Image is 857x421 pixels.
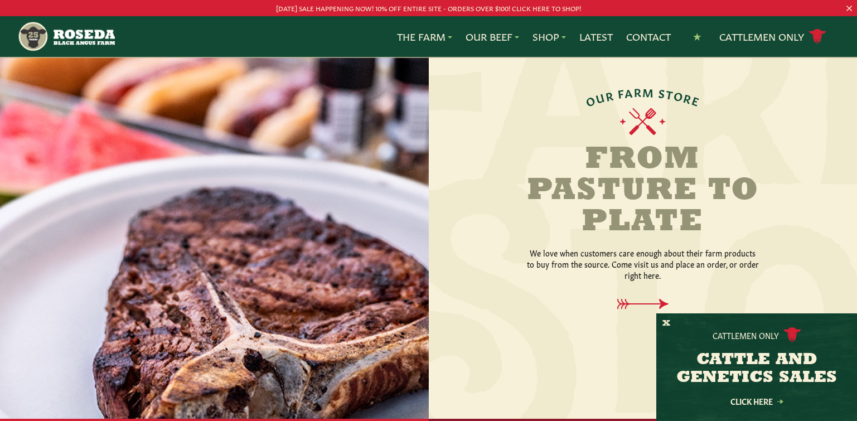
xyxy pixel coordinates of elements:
span: R [633,85,642,97]
nav: Main Navigation [17,16,840,57]
span: U [594,90,606,104]
span: M [642,85,655,98]
span: R [682,91,694,105]
a: Latest [579,30,613,44]
button: X [662,318,670,330]
a: Shop [532,30,566,44]
p: We love when customers care enough about their farm products to buy from the source. Come visit u... [526,247,760,280]
span: F [617,86,626,99]
h3: CATTLE AND GENETICS SALES [670,351,843,387]
span: R [604,88,614,102]
a: Contact [626,30,671,44]
span: E [690,93,701,107]
a: Click Here [706,398,807,405]
a: Our Beef [466,30,519,44]
a: Cattlemen Only [719,27,826,46]
div: OUR FARM STORE [583,85,702,108]
p: Cattlemen Only [713,330,779,341]
p: [DATE] SALE HAPPENING NOW! 10% OFF ENTIRE SITE - ORDERS OVER $100! CLICK HERE TO SHOP! [43,2,814,14]
a: The Farm [397,30,452,44]
span: T [665,87,675,100]
span: A [624,85,634,98]
span: S [658,86,667,99]
h2: From Pasture to Plate [503,144,782,238]
img: cattle-icon.svg [783,327,801,342]
span: O [672,88,685,102]
span: O [584,93,597,108]
img: https://roseda.com/wp-content/uploads/2021/05/roseda-25-header.png [17,21,115,52]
